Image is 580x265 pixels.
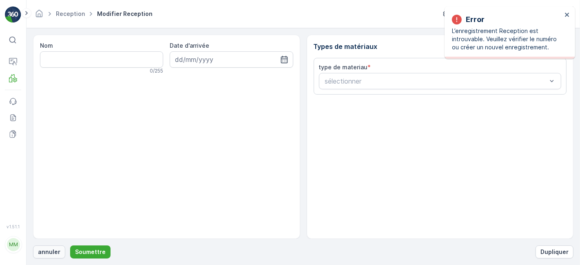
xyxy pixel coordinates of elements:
p: L’enregistrement Reception est introuvable. Veuillez vérifier le numéro ou créer un nouvel enregi... [452,27,562,51]
a: Page d'accueil [35,12,44,19]
label: Date d'arrivée [170,42,209,49]
img: logo [5,7,21,23]
a: Reception [56,10,85,17]
button: annuler [33,245,65,258]
button: Dupliquer [536,245,573,258]
button: close [565,11,570,19]
p: Dupliquer [540,248,569,256]
p: Error [466,14,485,25]
p: 0 / 255 [150,68,163,74]
span: Modifier Reception [95,10,154,18]
p: sélectionner [325,76,547,86]
button: Soumettre [70,245,111,258]
label: type de materiau [319,64,368,71]
input: dd/mm/yyyy [170,51,293,68]
button: MM [5,231,21,258]
span: v 1.51.1 [5,224,21,229]
p: Soumettre [75,248,106,256]
div: MM [7,238,20,251]
p: annuler [38,248,60,256]
p: Types de matériaux [314,42,567,51]
label: Nom [40,42,53,49]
